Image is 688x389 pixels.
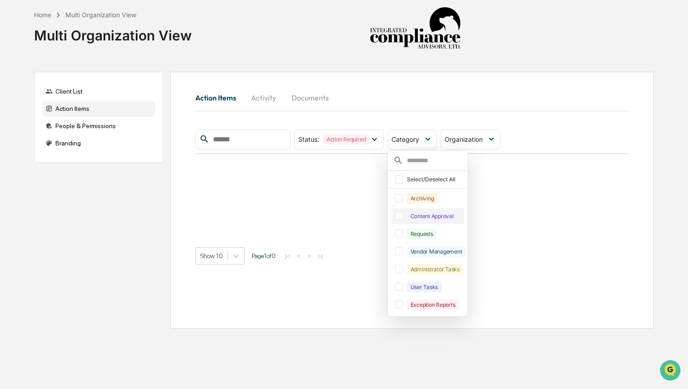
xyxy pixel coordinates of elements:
[195,87,243,109] button: Action Items
[407,176,462,183] div: Select/Deselect All
[407,193,438,204] div: Archiving
[659,359,683,384] iframe: Open customer support
[323,134,369,145] div: Action Required
[243,87,284,109] button: Activity
[252,252,276,259] span: Page 1 of 0
[370,7,460,50] img: Integrated Compliance Advisors
[195,87,629,109] div: activity tabs
[315,252,325,260] button: >|
[34,11,51,19] div: Home
[154,72,165,83] button: Start new chat
[66,115,73,123] div: 🗄️
[407,264,463,274] div: Administrator Tasks
[18,115,59,124] span: Preclearance
[64,154,110,161] a: Powered byPylon
[284,87,336,109] button: Documents
[407,299,459,310] div: Exception Reports
[294,252,303,260] button: <
[62,111,116,127] a: 🗄️Attestations
[407,282,442,292] div: User Tasks
[9,133,16,140] div: 🔎
[407,229,437,239] div: Requests
[5,111,62,127] a: 🖐️Preclearance
[407,211,457,221] div: Content Approval
[18,132,57,141] span: Data Lookup
[407,246,466,257] div: Vendor Management
[305,252,314,260] button: >
[75,115,113,124] span: Attestations
[65,11,136,19] div: Multi Organization View
[9,70,25,86] img: 1746055101610-c473b297-6a78-478c-a979-82029cc54cd1
[391,135,419,143] span: Category
[5,128,61,145] a: 🔎Data Lookup
[282,252,293,260] button: |<
[42,83,155,100] div: Client List
[42,100,155,117] div: Action Items
[31,79,115,86] div: We're available if you need us!
[90,154,110,161] span: Pylon
[34,20,192,44] div: Multi Organization View
[31,70,149,79] div: Start new chat
[298,135,319,143] span: Status :
[445,135,483,143] span: Organization
[42,135,155,151] div: Branding
[9,19,165,34] p: How can we help?
[9,115,16,123] div: 🖐️
[42,118,155,134] div: People & Permissions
